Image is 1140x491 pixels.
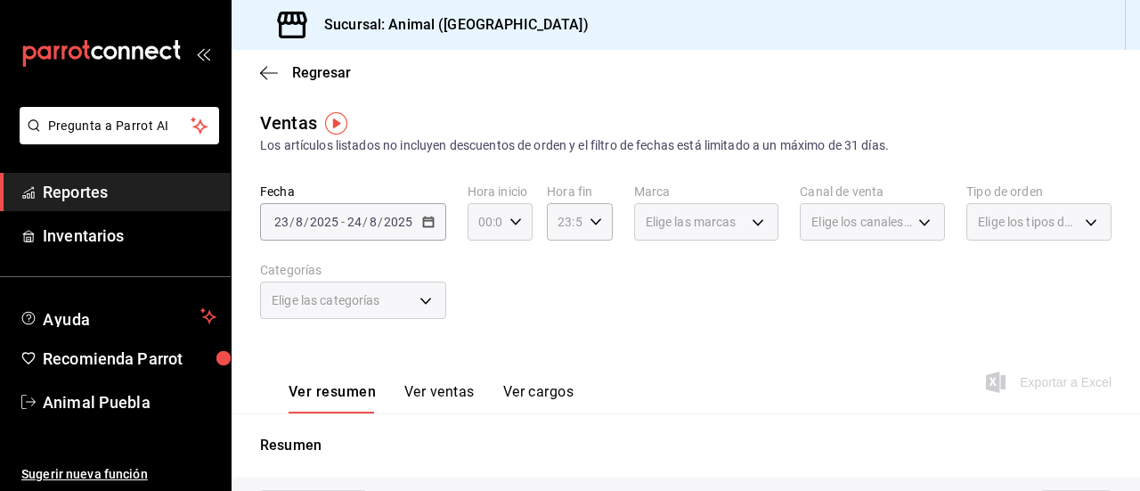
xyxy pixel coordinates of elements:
span: Animal Puebla [43,390,216,414]
button: open_drawer_menu [196,46,210,61]
button: Pregunta a Parrot AI [20,107,219,144]
label: Hora fin [547,185,612,198]
button: Ver cargos [503,383,574,413]
label: Hora inicio [468,185,533,198]
span: / [362,215,368,229]
label: Marca [634,185,779,198]
div: Ventas [260,110,317,136]
span: Recomienda Parrot [43,347,216,371]
input: ---- [309,215,339,229]
span: Inventarios [43,224,216,248]
span: Elige las marcas [646,213,737,231]
p: Resumen [260,435,1111,456]
span: / [304,215,309,229]
span: Reportes [43,180,216,204]
span: / [378,215,383,229]
label: Fecha [260,185,446,198]
div: Los artículos listados no incluyen descuentos de orden y el filtro de fechas está limitado a un m... [260,136,1111,155]
a: Pregunta a Parrot AI [12,129,219,148]
img: Tooltip marker [325,112,347,135]
span: Elige las categorías [272,291,380,309]
span: Regresar [292,64,351,81]
span: Pregunta a Parrot AI [48,117,191,135]
div: navigation tabs [289,383,574,413]
h3: Sucursal: Animal ([GEOGRAPHIC_DATA]) [310,14,589,36]
input: -- [273,215,289,229]
label: Canal de venta [800,185,945,198]
label: Tipo de orden [966,185,1111,198]
button: Ver resumen [289,383,376,413]
span: Ayuda [43,306,193,327]
span: Elige los canales de venta [811,213,912,231]
button: Ver ventas [404,383,475,413]
span: Sugerir nueva función [21,465,216,484]
button: Regresar [260,64,351,81]
input: -- [369,215,378,229]
input: -- [346,215,362,229]
input: -- [295,215,304,229]
span: / [289,215,295,229]
input: ---- [383,215,413,229]
span: - [341,215,345,229]
span: Elige los tipos de orden [978,213,1079,231]
label: Categorías [260,264,446,276]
